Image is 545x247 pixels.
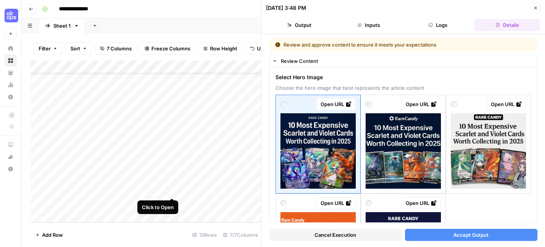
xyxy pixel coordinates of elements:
div: [DATE] 3:48 PM [266,4,306,12]
div: Open URL [406,199,437,207]
div: Open URL [491,100,522,108]
span: Select Hero Image [276,73,531,81]
a: Settings [5,91,17,103]
button: Cancel Execution [269,229,402,241]
a: Open URL [316,197,356,209]
div: Open URL [321,199,352,207]
button: Freeze Columns [140,42,195,55]
span: Row Height [210,45,237,52]
img: image.png [451,113,526,189]
button: Undo [245,42,275,55]
img: image.png [366,113,441,189]
button: Row Height [198,42,242,55]
a: AirOps Academy [5,139,17,151]
div: Review Content [281,57,533,65]
a: Open URL [316,98,356,110]
button: Filter [34,42,62,55]
a: Sheet 1 [39,18,86,33]
span: Sort [70,45,80,52]
span: Accept Output [453,231,489,239]
a: Your Data [5,67,17,79]
button: Logs [405,19,471,31]
img: image.png [280,113,356,189]
span: Filter [39,45,51,52]
a: Usage [5,79,17,91]
span: Undo [257,45,270,52]
span: Add Row [42,231,63,239]
button: Sort [65,42,92,55]
div: Open URL [406,100,437,108]
button: Inputs [335,19,402,31]
button: Add Row [31,229,67,241]
button: Output [266,19,332,31]
button: 7 Columns [95,42,137,55]
a: Open URL [487,98,526,110]
button: Details [474,19,540,31]
a: Open URL [402,98,441,110]
span: Freeze Columns [151,45,190,52]
img: Cohort 4 Logo [5,9,18,22]
button: Workspace: Cohort 4 [5,6,17,25]
div: Open URL [321,100,352,108]
button: Review Content [269,55,537,67]
button: What's new? [5,151,17,163]
div: 13 Rows [189,229,220,241]
a: Open URL [402,197,441,209]
div: 7/7 Columns [220,229,261,241]
button: Help + Support [5,163,17,175]
span: 7 Columns [107,45,132,52]
span: Cancel Execution [315,231,356,239]
a: Home [5,42,17,55]
div: What's new? [5,151,16,163]
button: Accept Output [405,229,538,241]
span: Choose the hero image that best represents the article content [276,84,531,92]
a: Browse [5,55,17,67]
div: Click to Open [142,203,174,211]
div: Sheet 1 [53,22,71,30]
div: Review and approve content to ensure it meets your expectations [275,41,484,48]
